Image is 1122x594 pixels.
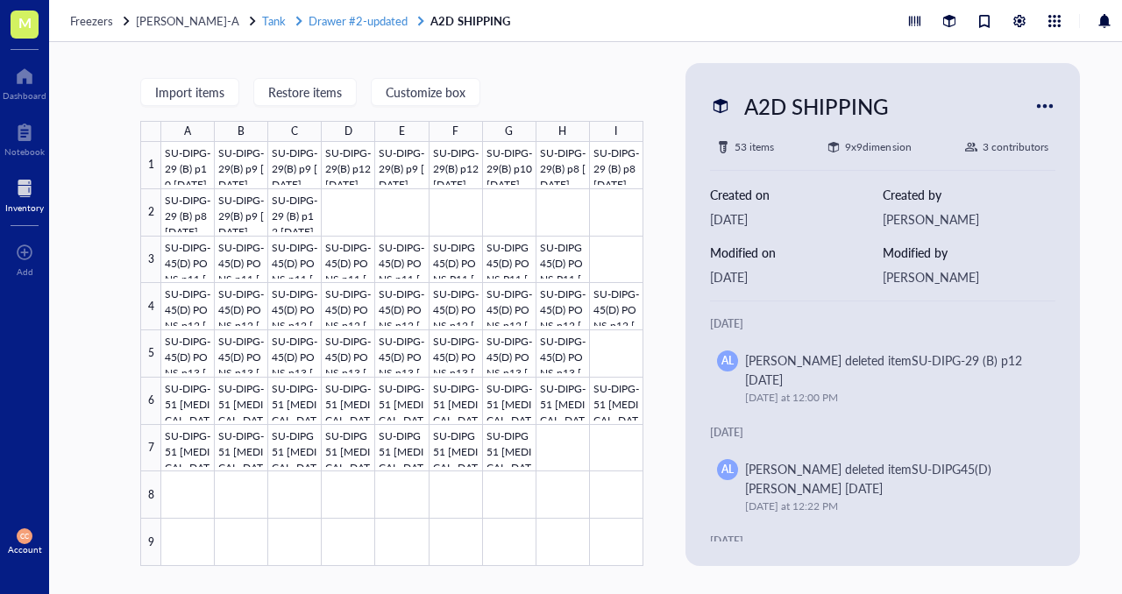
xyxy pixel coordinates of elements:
div: 2 [140,189,161,237]
div: [DATE] at 12:22 PM [745,498,1034,515]
div: B [238,121,245,142]
div: [DATE] [710,267,883,286]
div: 9 x 9 dimension [845,138,911,156]
div: Inventory [5,202,44,213]
div: Notebook [4,146,45,157]
button: Import items [140,78,239,106]
div: 7 [140,425,161,472]
a: Freezers [70,13,132,29]
div: 1 [140,142,161,189]
div: [DATE] [710,533,1055,550]
span: [PERSON_NAME]-A [136,12,239,29]
span: Tank [262,12,286,29]
div: Add [17,266,33,277]
div: 5 [140,330,161,378]
a: A2D SHIPPING [430,13,513,29]
span: Drawer #2-updated [309,12,408,29]
div: [PERSON_NAME] [883,209,1055,229]
div: A2D SHIPPING [736,88,897,124]
span: M [18,11,32,33]
div: 53 items [735,138,774,156]
div: 6 [140,378,161,425]
div: Created on [710,185,883,204]
div: [DATE] [710,209,883,229]
span: Freezers [70,12,113,29]
a: Notebook [4,118,45,157]
div: 4 [140,283,161,330]
a: Dashboard [3,62,46,101]
div: Modified by [883,243,1055,262]
span: Import items [155,85,224,99]
div: 8 [140,471,161,519]
div: [DATE] [710,315,1055,333]
div: I [614,121,617,142]
span: Restore items [268,85,342,99]
div: [DATE] [710,424,1055,442]
button: Restore items [253,78,357,106]
a: Inventory [5,174,44,213]
div: Account [8,544,42,555]
a: [PERSON_NAME]-A [136,13,259,29]
div: F [452,121,458,142]
div: Modified on [710,243,883,262]
div: [PERSON_NAME] deleted item [745,459,1034,498]
div: H [558,121,566,142]
span: CC [20,532,30,540]
button: Customize box [371,78,480,106]
div: 3 [140,237,161,284]
div: G [505,121,513,142]
div: [PERSON_NAME] deleted item [745,350,1034,389]
span: AL [721,462,734,477]
div: Dashboard [3,90,46,101]
div: A [184,121,191,142]
div: [PERSON_NAME] [883,267,1055,286]
div: D [344,121,352,142]
div: Created by [883,185,1055,204]
div: C [291,121,298,142]
div: E [399,121,405,142]
div: [DATE] at 12:00 PM [745,389,1034,407]
a: TankDrawer #2-updated [262,13,427,29]
span: AL [721,353,734,369]
div: 3 contributors [983,138,1048,156]
div: 9 [140,519,161,566]
span: Customize box [386,85,465,99]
